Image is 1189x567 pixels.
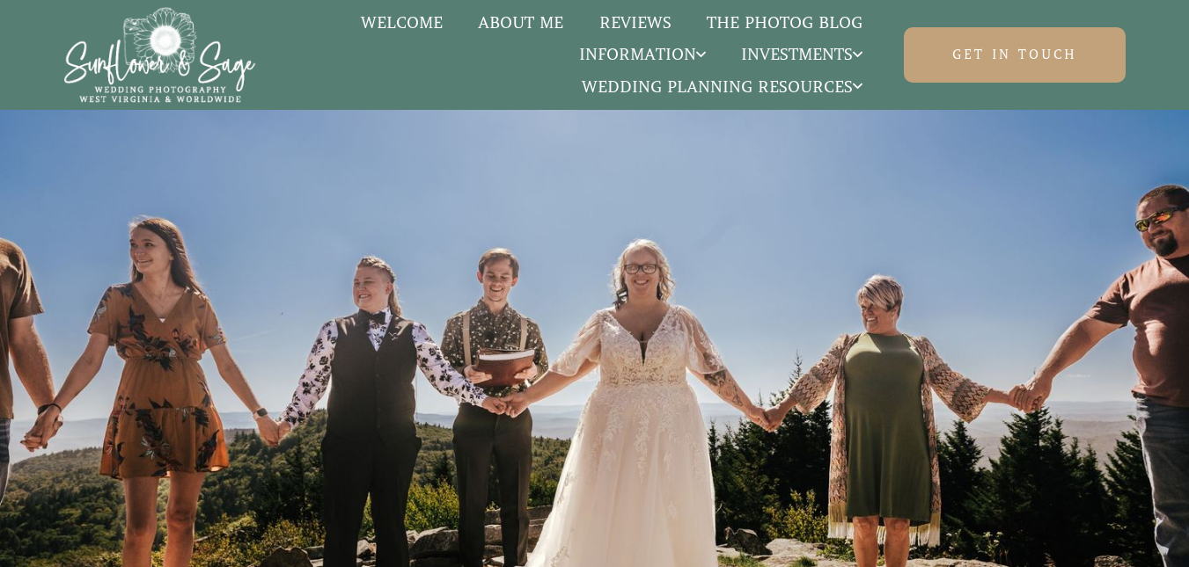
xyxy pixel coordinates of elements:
a: Information [561,43,723,66]
a: About Me [460,11,582,34]
span: Wedding Planning Resources [582,78,862,96]
span: Get in touch [952,46,1076,63]
span: Investments [741,46,862,63]
a: Investments [723,43,881,66]
a: Welcome [343,11,461,34]
a: The Photog Blog [689,11,881,34]
span: Information [579,46,706,63]
a: Reviews [582,11,690,34]
a: Wedding Planning Resources [564,76,881,98]
a: Get in touch [904,27,1125,82]
img: Sunflower & Sage Wedding Photography [63,7,257,104]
